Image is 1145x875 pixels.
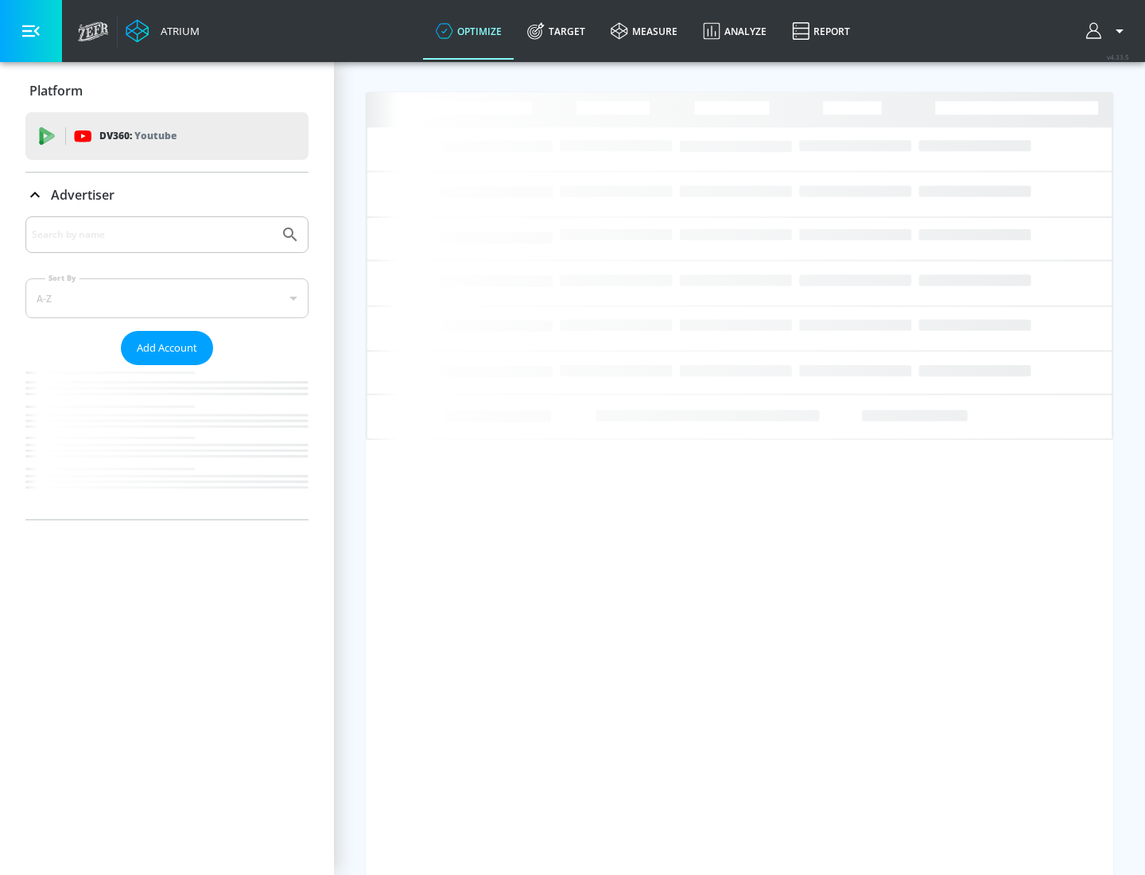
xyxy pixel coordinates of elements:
label: Sort By [45,273,80,283]
div: A-Z [25,278,309,318]
div: Platform [25,68,309,113]
div: Advertiser [25,173,309,217]
a: measure [598,2,690,60]
p: DV360: [99,127,177,145]
span: Add Account [137,339,197,357]
div: Atrium [154,24,200,38]
p: Youtube [134,127,177,144]
span: v 4.33.5 [1107,52,1129,61]
nav: list of Advertiser [25,365,309,519]
button: Add Account [121,331,213,365]
p: Advertiser [51,186,114,204]
a: Analyze [690,2,779,60]
a: Atrium [126,19,200,43]
a: optimize [423,2,514,60]
div: DV360: Youtube [25,112,309,160]
p: Platform [29,82,83,99]
a: Target [514,2,598,60]
div: Advertiser [25,216,309,519]
input: Search by name [32,224,273,245]
a: Report [779,2,863,60]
